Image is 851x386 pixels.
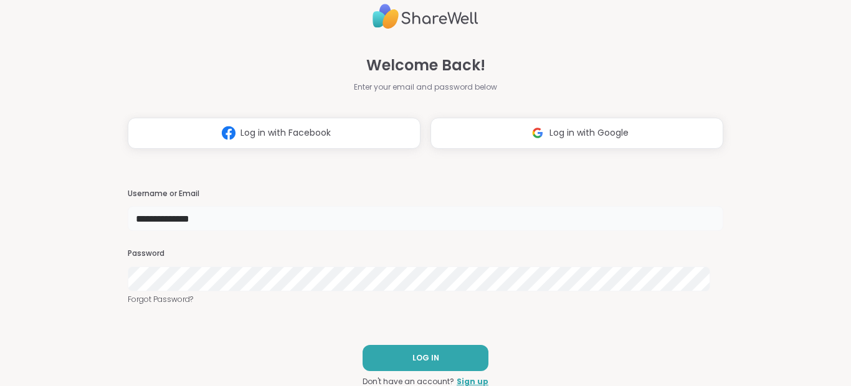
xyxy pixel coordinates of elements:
[128,118,421,149] button: Log in with Facebook
[526,121,549,144] img: ShareWell Logomark
[412,352,439,364] span: LOG IN
[549,126,629,139] span: Log in with Google
[430,118,723,149] button: Log in with Google
[217,121,240,144] img: ShareWell Logomark
[366,54,485,77] span: Welcome Back!
[128,294,723,305] a: Forgot Password?
[354,82,497,93] span: Enter your email and password below
[128,189,723,199] h3: Username or Email
[128,248,723,259] h3: Password
[240,126,331,139] span: Log in with Facebook
[363,345,488,371] button: LOG IN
